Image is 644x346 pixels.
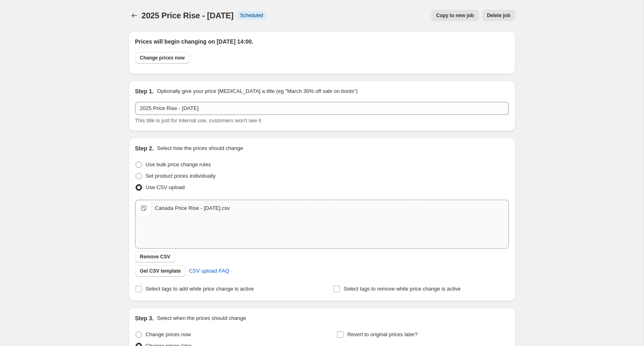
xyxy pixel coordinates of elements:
[487,12,510,19] span: Delete job
[129,10,140,21] button: Price change jobs
[184,264,234,278] a: CSV upload FAQ
[157,314,246,322] p: Select when the prices should change
[140,55,185,61] span: Change prices now
[135,102,509,115] input: 30% off holiday sale
[135,251,175,262] button: Remove CSV
[146,184,185,190] span: Use CSV upload
[436,12,474,19] span: Copy to new job
[135,52,190,64] button: Change prices now
[146,331,191,337] span: Change prices now
[135,265,186,277] button: Get CSV template
[240,12,263,19] span: Scheduled
[155,204,230,212] div: Canada Price Rise - [DATE].csv
[189,267,229,275] span: CSV upload FAQ
[140,253,171,260] span: Remove CSV
[135,314,154,322] h2: Step 3.
[146,161,211,167] span: Use bulk price change rules
[135,144,154,152] h2: Step 2.
[347,331,418,337] span: Revert to original prices later?
[135,117,261,123] span: This title is just for internal use, customers won't see it
[135,87,154,95] h2: Step 1.
[431,10,479,21] button: Copy to new job
[344,286,461,292] span: Select tags to remove while price change is active
[140,268,181,274] span: Get CSV template
[146,286,254,292] span: Select tags to add while price change is active
[157,87,357,95] p: Optionally give your price [MEDICAL_DATA] a title (eg "March 30% off sale on boots")
[135,37,509,46] h2: Prices will begin changing on [DATE] 14:00.
[146,173,216,179] span: Set product prices individually
[157,144,243,152] p: Select how the prices should change
[482,10,515,21] button: Delete job
[142,11,234,20] span: 2025 Price Rise - [DATE]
